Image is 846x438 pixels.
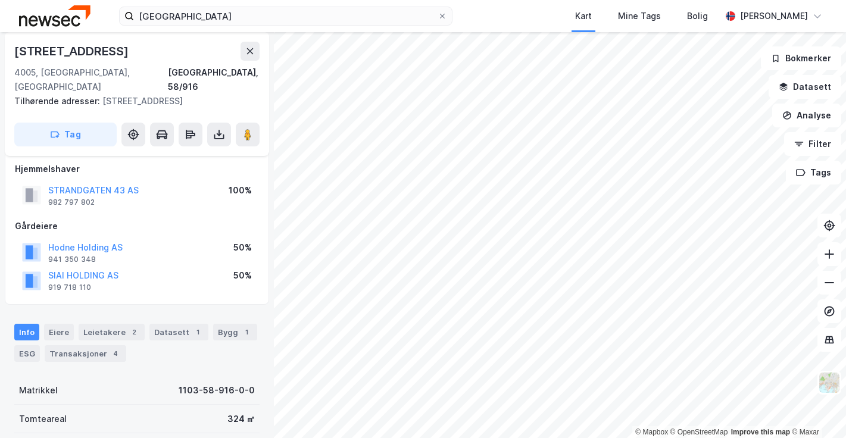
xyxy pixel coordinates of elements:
[241,326,252,338] div: 1
[786,381,846,438] iframe: Chat Widget
[769,75,841,99] button: Datasett
[213,324,257,340] div: Bygg
[14,65,168,94] div: 4005, [GEOGRAPHIC_DATA], [GEOGRAPHIC_DATA]
[48,283,91,292] div: 919 718 110
[786,161,841,184] button: Tags
[14,324,39,340] div: Info
[14,42,131,61] div: [STREET_ADDRESS]
[110,348,121,359] div: 4
[48,255,96,264] div: 941 350 348
[19,412,67,426] div: Tomteareal
[786,381,846,438] div: Kontrollprogram for chat
[14,123,117,146] button: Tag
[79,324,145,340] div: Leietakere
[14,345,40,362] div: ESG
[818,371,841,394] img: Z
[227,412,255,426] div: 324 ㎡
[168,65,260,94] div: [GEOGRAPHIC_DATA], 58/916
[229,183,252,198] div: 100%
[687,9,708,23] div: Bolig
[15,162,259,176] div: Hjemmelshaver
[45,345,126,362] div: Transaksjoner
[575,9,592,23] div: Kart
[761,46,841,70] button: Bokmerker
[19,383,58,398] div: Matrikkel
[233,240,252,255] div: 50%
[19,5,90,26] img: newsec-logo.f6e21ccffca1b3a03d2d.png
[670,428,728,436] a: OpenStreetMap
[618,9,661,23] div: Mine Tags
[14,96,102,106] span: Tilhørende adresser:
[192,326,204,338] div: 1
[134,7,438,25] input: Søk på adresse, matrikkel, gårdeiere, leietakere eller personer
[44,324,74,340] div: Eiere
[233,268,252,283] div: 50%
[772,104,841,127] button: Analyse
[179,383,255,398] div: 1103-58-916-0-0
[731,428,790,436] a: Improve this map
[740,9,808,23] div: [PERSON_NAME]
[15,219,259,233] div: Gårdeiere
[48,198,95,207] div: 982 797 802
[14,94,250,108] div: [STREET_ADDRESS]
[149,324,208,340] div: Datasett
[784,132,841,156] button: Filter
[635,428,668,436] a: Mapbox
[128,326,140,338] div: 2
